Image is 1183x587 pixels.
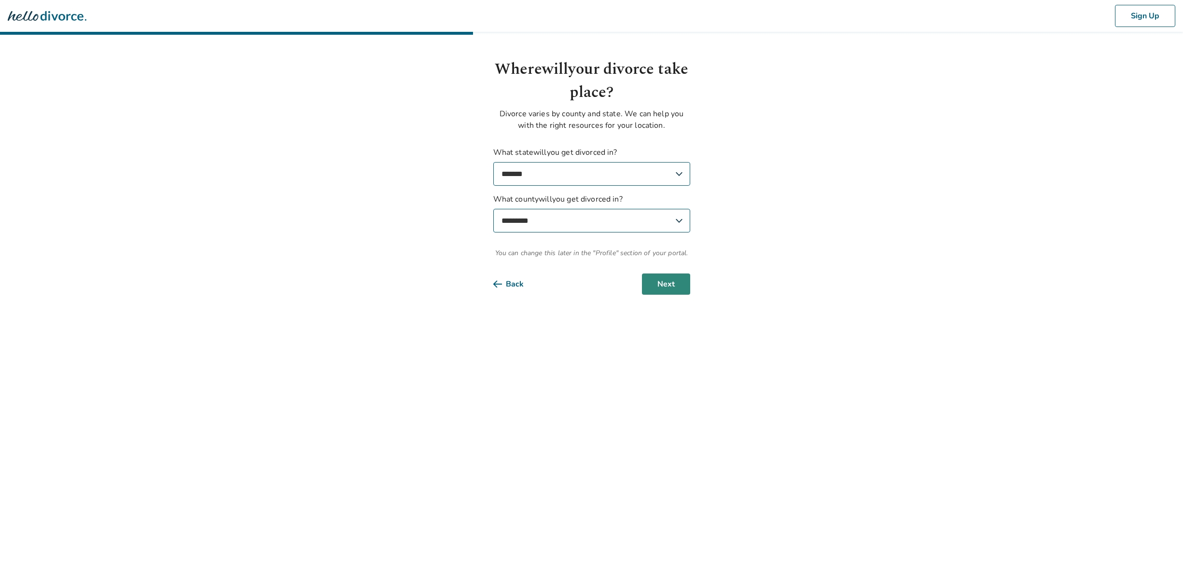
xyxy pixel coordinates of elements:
label: What state will you get divorced in? [493,147,690,186]
button: Back [493,273,539,295]
h1: Where will your divorce take place? [493,58,690,104]
button: Next [642,273,690,295]
label: What county will you get divorced in? [493,193,690,232]
p: Divorce varies by county and state. We can help you with the right resources for your location. [493,108,690,131]
select: What countywillyou get divorced in? [493,209,690,232]
iframe: Chat Widget [1135,541,1183,587]
button: Sign Up [1115,5,1175,27]
span: You can change this later in the "Profile" section of your portal. [493,248,690,258]
select: What statewillyou get divorced in? [493,162,690,186]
